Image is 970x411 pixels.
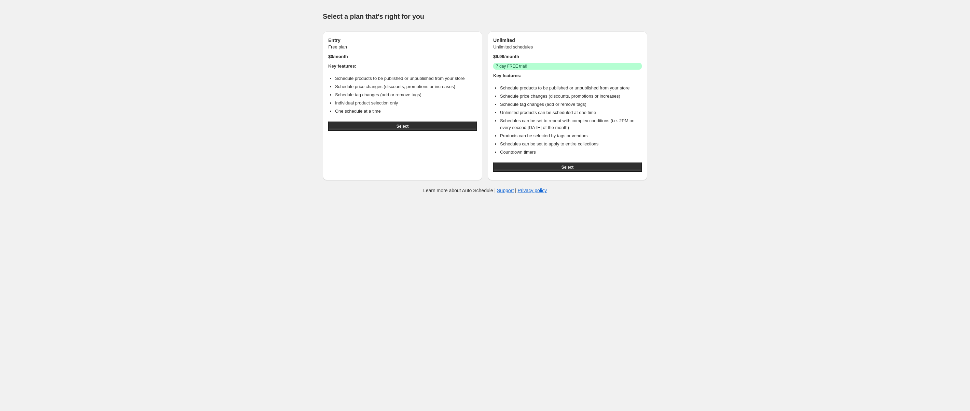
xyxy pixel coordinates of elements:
li: Schedule price changes (discounts, promotions or increases) [335,83,477,90]
p: $ 9.99 /month [493,53,642,60]
li: Schedule tag changes (add or remove tags) [335,91,477,98]
h4: Key features: [493,72,642,79]
a: Support [497,188,514,193]
h4: Key features: [328,63,477,70]
a: Privacy policy [518,188,547,193]
h3: Entry [328,37,477,44]
li: Countdown timers [500,149,642,156]
li: Schedule price changes (discounts, promotions or increases) [500,93,642,100]
li: Products can be selected by tags or vendors [500,132,642,139]
button: Select [328,122,477,131]
li: Unlimited products can be scheduled at one time [500,109,642,116]
li: Schedule tag changes (add or remove tags) [500,101,642,108]
span: Select [562,165,573,170]
p: Free plan [328,44,477,51]
li: Schedule products to be published or unpublished from your store [335,75,477,82]
span: Select [397,124,408,129]
li: Schedules can be set to repeat with complex conditions (i.e. 2PM on every second [DATE] of the mo... [500,117,642,131]
p: $ 0 /month [328,53,477,60]
p: Unlimited schedules [493,44,642,51]
li: Schedule products to be published or unpublished from your store [500,85,642,91]
h1: Select a plan that's right for you [323,12,647,20]
li: Individual product selection only [335,100,477,107]
li: Schedules can be set to apply to entire collections [500,141,642,147]
button: Select [493,162,642,172]
span: 7 day FREE trial! [496,63,527,69]
h3: Unlimited [493,37,642,44]
li: One schedule at a time [335,108,477,115]
p: Learn more about Auto Schedule | | [423,187,547,194]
